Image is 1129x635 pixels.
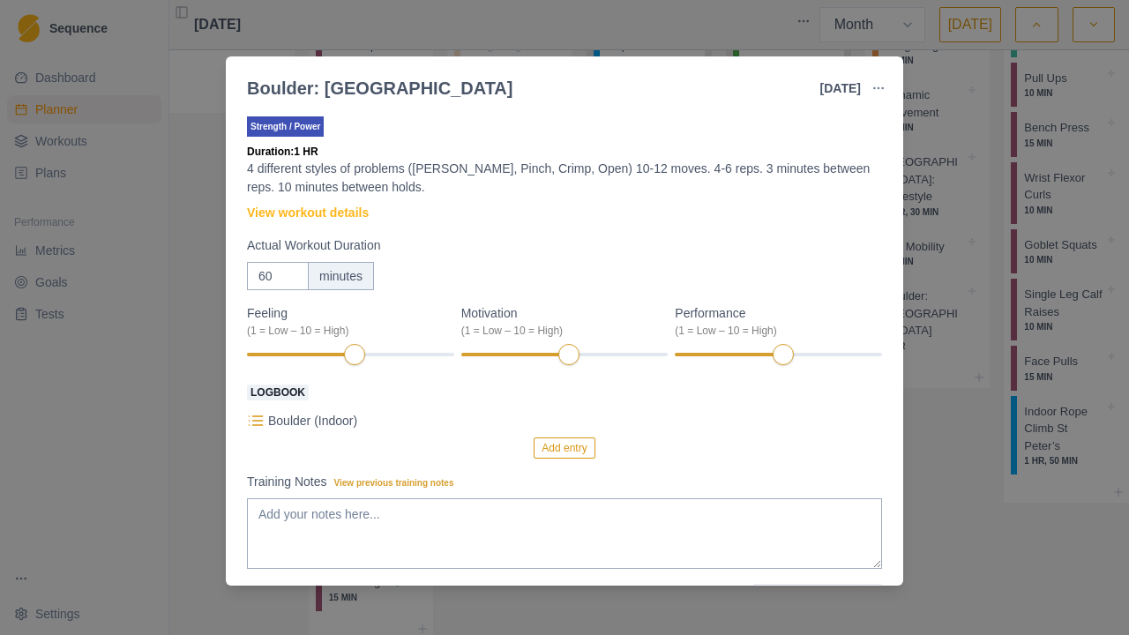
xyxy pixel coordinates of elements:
[268,412,357,430] p: Boulder (Indoor)
[247,116,324,137] p: Strength / Power
[675,304,871,339] label: Performance
[820,79,861,98] p: [DATE]
[247,160,882,197] p: 4 different styles of problems ([PERSON_NAME], Pinch, Crimp, Open) 10-12 moves. 4-6 reps. 3 minut...
[675,323,871,339] div: (1 = Low – 10 = High)
[247,236,871,255] label: Actual Workout Duration
[247,75,512,101] div: Boulder: [GEOGRAPHIC_DATA]
[461,304,658,339] label: Motivation
[861,584,882,605] button: Add reason
[308,262,374,290] div: minutes
[247,144,882,160] p: Duration: 1 HR
[534,437,594,459] button: Add entry
[247,385,309,400] span: Logbook
[247,204,369,222] a: View workout details
[461,323,658,339] div: (1 = Low – 10 = High)
[753,584,862,605] button: Mark as Incomplete
[247,304,444,339] label: Feeling
[247,473,871,491] label: Training Notes
[247,323,444,339] div: (1 = Low – 10 = High)
[334,478,454,488] span: View previous training notes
